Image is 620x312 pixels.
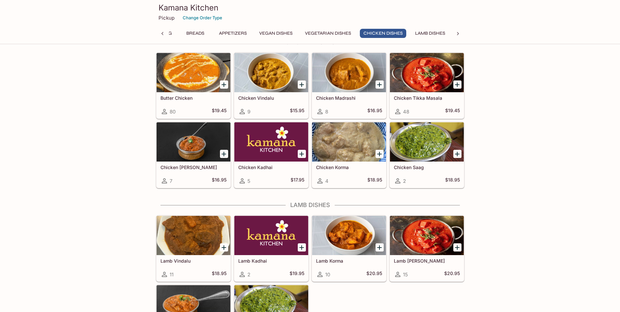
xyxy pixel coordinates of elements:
button: Add Chicken Korma [376,150,384,158]
a: Chicken [PERSON_NAME]7$16.95 [156,122,231,188]
h5: Chicken Korma [316,165,382,170]
button: Add Butter Chicken [220,80,228,89]
button: Add Lamb Kadhai [298,243,306,251]
a: Chicken Tikka Masala48$19.45 [390,53,464,119]
button: Breads [181,29,210,38]
button: Add Lamb Korma [376,243,384,251]
h5: Lamb Korma [316,258,382,264]
button: Lamb Dishes [411,29,449,38]
button: Add Chicken Kadhai [298,150,306,158]
a: Chicken Madrashi8$16.95 [312,53,386,119]
div: Lamb Kadhai [234,216,308,255]
a: Lamb Kadhai2$19.95 [234,216,309,282]
h5: $15.95 [290,108,304,115]
h5: Chicken Madrashi [316,95,382,101]
span: 2 [403,178,406,184]
h5: Lamb [PERSON_NAME] [394,258,460,264]
span: 4 [325,178,328,184]
div: Chicken Tikka Masala [390,53,464,92]
div: Chicken Korma [312,122,386,162]
h5: Chicken Tikka Masala [394,95,460,101]
button: Vegan Dishes [256,29,296,38]
a: Chicken Kadhai5$17.95 [234,122,309,188]
div: Chicken Madrashi [312,53,386,92]
h5: Lamb Kadhai [238,258,304,264]
button: Add Chicken Madrashi [376,80,384,89]
span: 9 [247,109,250,115]
h5: $19.45 [445,108,460,115]
span: 5 [247,178,250,184]
span: 7 [170,178,172,184]
div: Chicken Saag [390,122,464,162]
h5: $18.95 [212,270,226,278]
div: Lamb Tikka Masala [390,216,464,255]
button: Add Lamb Tikka Masala [453,243,461,251]
h4: Lamb Dishes [156,201,464,209]
div: Chicken Curry [157,122,230,162]
h5: Chicken Saag [394,165,460,170]
span: 80 [170,109,176,115]
button: Add Lamb Vindalu [220,243,228,251]
h5: $16.95 [367,108,382,115]
div: Lamb Vindalu [157,216,230,255]
a: Chicken Vindalu9$15.95 [234,53,309,119]
a: Lamb Vindalu11$18.95 [156,216,231,282]
a: Chicken Korma4$18.95 [312,122,386,188]
p: Pickup [159,15,175,21]
button: Add Chicken Saag [453,150,461,158]
button: Add Chicken Vindalu [298,80,306,89]
button: Appetizers [215,29,250,38]
a: Butter Chicken80$19.45 [156,53,231,119]
h5: Lamb Vindalu [160,258,226,264]
a: Lamb [PERSON_NAME]15$20.95 [390,216,464,282]
h5: $19.95 [290,270,304,278]
h3: Kamana Kitchen [159,3,462,13]
div: Chicken Vindalu [234,53,308,92]
div: Chicken Kadhai [234,122,308,162]
h5: $19.45 [212,108,226,115]
span: 11 [170,271,174,278]
button: Vegetarian Dishes [301,29,355,38]
h5: $18.95 [445,177,460,185]
span: 10 [325,271,330,278]
button: Add Chicken Tikka Masala [453,80,461,89]
span: 15 [403,271,408,278]
h5: Chicken Kadhai [238,165,304,170]
div: Butter Chicken [157,53,230,92]
button: Add Chicken Curry [220,150,228,158]
h5: $16.95 [212,177,226,185]
h5: Butter Chicken [160,95,226,101]
h5: $20.95 [444,270,460,278]
h5: $18.95 [367,177,382,185]
h5: $20.95 [366,270,382,278]
a: Lamb Korma10$20.95 [312,216,386,282]
span: 2 [247,271,250,278]
h5: Chicken Vindalu [238,95,304,101]
a: Chicken Saag2$18.95 [390,122,464,188]
button: Chicken Dishes [360,29,406,38]
span: 48 [403,109,409,115]
button: Change Order Type [180,13,225,23]
h5: $17.95 [291,177,304,185]
h5: Chicken [PERSON_NAME] [160,165,226,170]
span: 8 [325,109,328,115]
div: Lamb Korma [312,216,386,255]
